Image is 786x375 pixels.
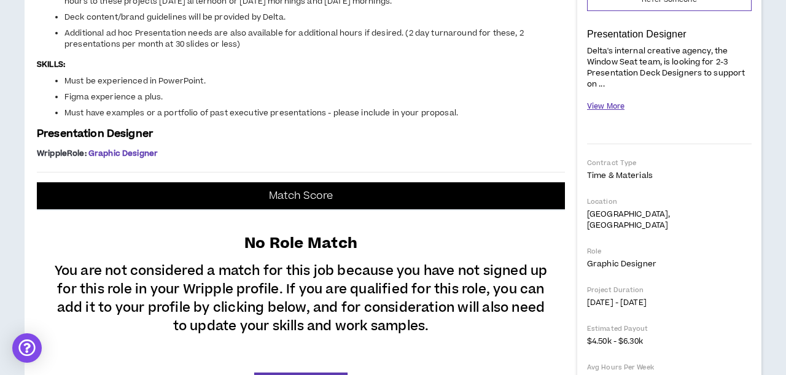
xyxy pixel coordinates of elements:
[587,297,752,308] p: [DATE] - [DATE]
[587,247,752,256] p: Role
[12,333,42,363] div: Open Intercom Messenger
[587,197,752,206] p: Location
[64,91,163,102] span: Figma experience a plus.
[587,336,752,347] p: $4.50k - $6.30k
[269,190,333,202] p: Match Score
[587,324,752,333] p: Estimated Payout
[64,107,458,118] span: Must have examples or a portfolio of past executive presentations - please include in your proposal.
[587,45,752,91] p: Delta's internal creative agency, the Window Seat team, is looking for 2-3 Presentation Deck Desi...
[37,59,65,70] strong: SKILLS:
[49,255,553,336] p: You are not considered a match for this job because you have not signed up for this role in your ...
[64,12,286,23] span: Deck content/brand guidelines will be provided by Delta.
[587,285,752,295] p: Project Duration
[37,148,87,159] span: Wripple Role :
[587,158,752,168] p: Contract Type
[587,96,625,117] button: View More
[587,258,656,269] span: Graphic Designer
[587,363,752,372] p: Avg Hours Per Week
[587,170,752,181] p: Time & Materials
[88,148,158,159] span: Graphic Designer
[64,75,206,87] span: Must be experienced in PowerPoint.
[64,28,524,50] span: Additional ad hoc Presentation needs are also available for additional hours if desired. (2 day t...
[244,226,357,255] p: No Role Match
[37,126,153,141] span: Presentation Designer
[587,28,752,41] p: Presentation Designer
[587,209,752,231] p: [GEOGRAPHIC_DATA], [GEOGRAPHIC_DATA]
